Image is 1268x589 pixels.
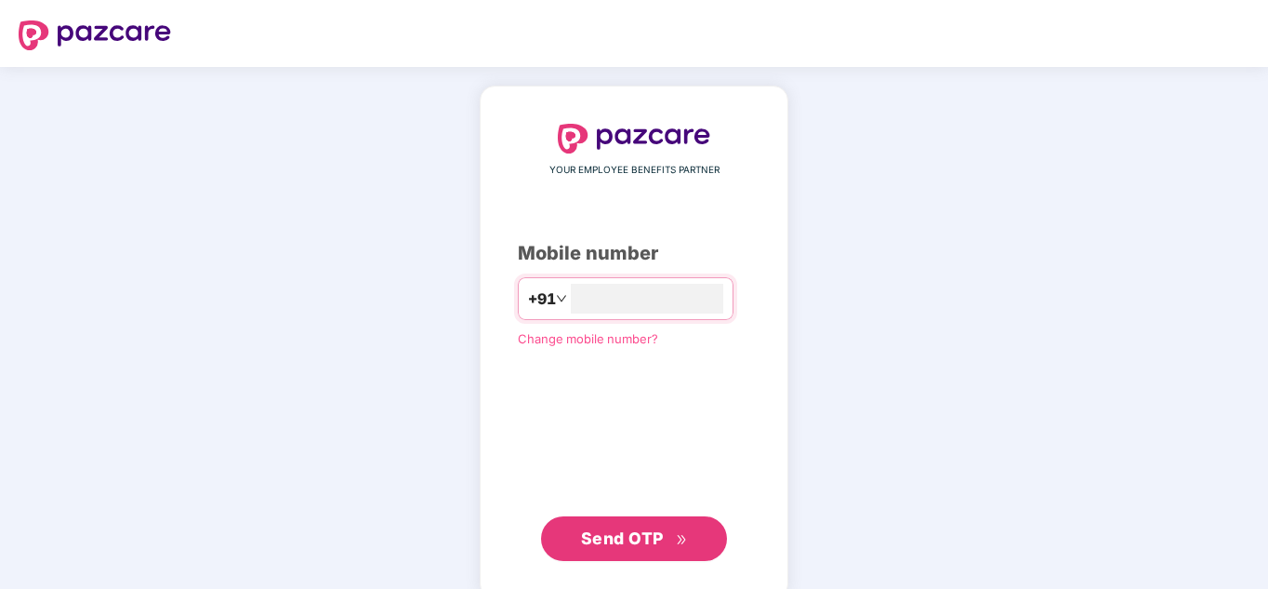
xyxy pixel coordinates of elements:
span: Send OTP [581,529,664,548]
button: Send OTPdouble-right [541,516,727,561]
span: +91 [528,288,556,311]
img: logo [558,124,710,154]
img: logo [19,20,171,50]
div: Mobile number [518,239,750,268]
span: double-right [676,534,688,546]
span: YOUR EMPLOYEE BENEFITS PARTNER [549,163,720,178]
span: down [556,293,567,304]
a: Change mobile number? [518,331,658,346]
